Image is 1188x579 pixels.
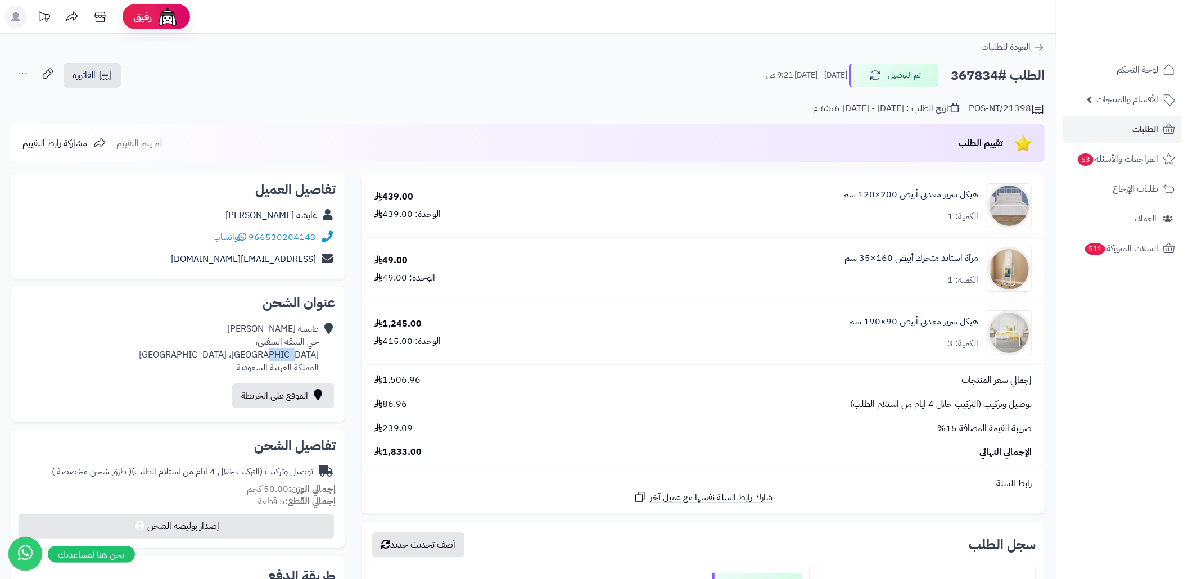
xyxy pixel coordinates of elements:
[947,337,978,350] div: الكمية: 3
[22,137,106,150] a: مشاركة رابط التقييم
[52,465,313,478] div: توصيل وتركيب (التركيب خلال 4 ايام من استلام الطلب)
[288,482,336,496] strong: إجمالي الوزن:
[850,398,1032,411] span: توصيل وتركيب (التركيب خلال 4 ايام من استلام الطلب)
[52,465,132,478] span: ( طرق شحن مخصصة )
[1063,205,1181,232] a: العملاء
[1063,56,1181,83] a: لوحة التحكم
[213,230,246,244] a: واتساب
[372,532,464,557] button: أضف تحديث جديد
[987,247,1031,292] img: 1753188266-1-90x90.jpg
[849,315,978,328] a: هيكل سرير معدني أبيض 90×190 سم
[73,69,96,82] span: الفاتورة
[1132,121,1158,137] span: الطلبات
[1096,92,1158,107] span: الأقسام والمنتجات
[20,183,336,196] h2: تفاصيل العميل
[232,383,334,408] a: الموقع على الخريطة
[225,209,317,222] a: عايشه [PERSON_NAME]
[981,40,1031,54] span: العودة للطلبات
[258,495,336,508] small: 5 قطعة
[374,191,413,203] div: 439.00
[30,6,58,31] a: تحديثات المنصة
[139,323,319,374] div: عايشه [PERSON_NAME] حي الشقه السفلى، [GEOGRAPHIC_DATA]، [GEOGRAPHIC_DATA] المملكة العربية السعودية
[20,296,336,310] h2: عنوان الشحن
[969,538,1036,551] h3: سجل الطلب
[249,230,316,244] a: 966530204143
[374,208,441,221] div: الوحدة: 439.00
[156,6,179,28] img: ai-face.png
[843,188,978,201] a: هيكل سرير معدني أبيض 200×120 سم
[22,137,87,150] span: مشاركة رابط التقييم
[247,482,336,496] small: 50.00 كجم
[374,335,441,348] div: الوحدة: 415.00
[1084,241,1158,256] span: السلات المتروكة
[979,446,1032,459] span: الإجمالي النهائي
[947,210,978,223] div: الكمية: 1
[374,254,408,267] div: 49.00
[1063,146,1181,173] a: المراجعات والأسئلة53
[366,477,1040,490] div: رابط السلة
[374,318,422,331] div: 1,245.00
[1085,243,1105,255] span: 511
[1135,211,1157,227] span: العملاء
[64,63,121,88] a: الفاتورة
[981,40,1045,54] a: العودة للطلبات
[1117,62,1158,78] span: لوحة التحكم
[171,252,316,266] a: [EMAIL_ADDRESS][DOMAIN_NAME]
[1063,175,1181,202] a: طلبات الإرجاع
[1078,153,1094,166] span: 53
[116,137,162,150] span: لم يتم التقييم
[374,398,407,411] span: 86.96
[1063,116,1181,143] a: الطلبات
[374,272,435,284] div: الوحدة: 49.00
[20,439,336,453] h2: تفاصيل الشحن
[959,137,1003,150] span: تقييم الطلب
[766,70,847,81] small: [DATE] - [DATE] 9:21 ص
[374,446,422,459] span: 1,833.00
[1112,28,1177,52] img: logo-2.png
[650,491,773,504] span: شارك رابط السلة نفسها مع عميل آخر
[19,514,334,539] button: إصدار بوليصة الشحن
[374,374,421,387] span: 1,506.96
[947,274,978,287] div: الكمية: 1
[634,490,773,504] a: شارك رابط السلة نفسها مع عميل آخر
[987,183,1031,228] img: 1752405669-1-90x90.jpg
[849,64,939,87] button: تم التوصيل
[951,64,1045,87] h2: الطلب #367834
[969,102,1045,116] div: POS-NT/21398
[844,252,978,265] a: مرآة استاند متحرك أبيض 160×35 سم
[1063,235,1181,262] a: السلات المتروكة511
[1113,181,1158,197] span: طلبات الإرجاع
[937,422,1032,435] span: ضريبة القيمة المضافة 15%
[961,374,1032,387] span: إجمالي سعر المنتجات
[285,495,336,508] strong: إجمالي القطع:
[813,102,959,115] div: تاريخ الطلب : [DATE] - [DATE] 6:56 م
[374,422,413,435] span: 239.09
[1077,151,1158,167] span: المراجعات والأسئلة
[987,310,1031,355] img: 1754548358-110101010021-90x90.jpg
[134,10,152,24] span: رفيق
